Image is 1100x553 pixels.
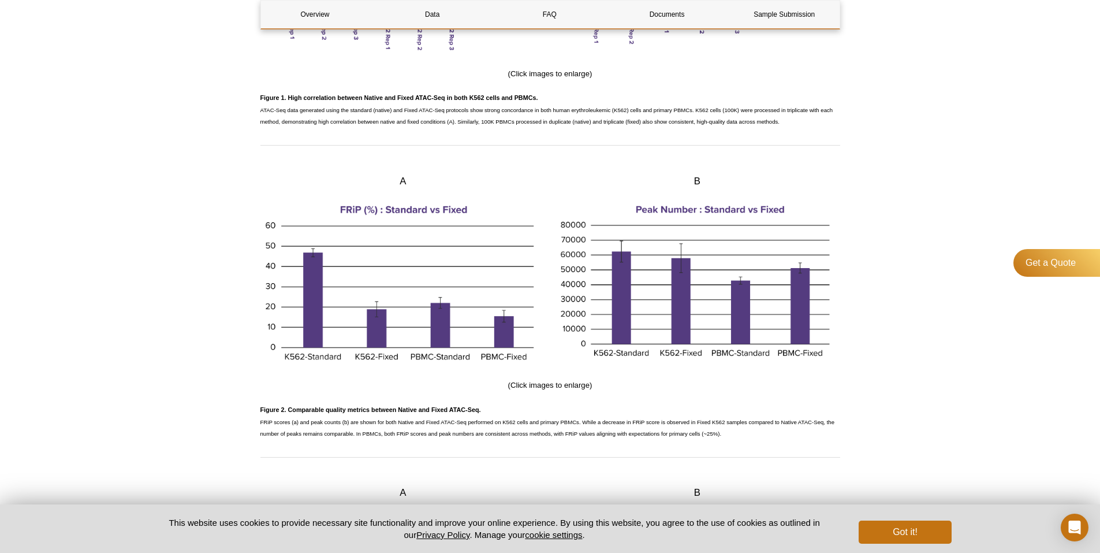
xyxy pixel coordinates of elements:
p: FRiP scores (a) and peak counts (b) are shown for both Native and Fixed ATAC-Seq performed on K56... [260,417,840,440]
button: cookie settings [525,530,582,540]
a: Privacy Policy [416,530,469,540]
h3: A [260,486,546,500]
p: ATAC-Seq data generated using the standard (native) and Fixed ATAC-Seq protocols show strong conc... [260,105,840,128]
a: Data [378,1,487,28]
button: Got it! [859,521,951,544]
a: Get a Quote [1013,249,1100,277]
h3: B [554,486,840,500]
h3: B [554,175,840,188]
div: Open Intercom Messenger [1061,514,1088,541]
h3: Figure 1. High correlation between Native and Fixed ATAC-Seq in both K562 cells and PBMCs. [260,91,840,105]
img: Comparable quality metrics [260,197,546,368]
p: This website uses cookies to provide necessary site functionality and improve your online experie... [149,517,840,541]
h3: A [260,175,546,188]
a: Sample Submission [730,1,838,28]
p: (Click images to enlarge) [260,380,840,391]
img: Comparable quality metrics [554,197,840,363]
a: FAQ [495,1,604,28]
p: (Click images to enlarge) [260,68,840,80]
h3: Figure 2. Comparable quality metrics between Native and Fixed ATAC-Seq.​ [260,403,840,417]
a: Overview [261,1,370,28]
a: Documents [613,1,721,28]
